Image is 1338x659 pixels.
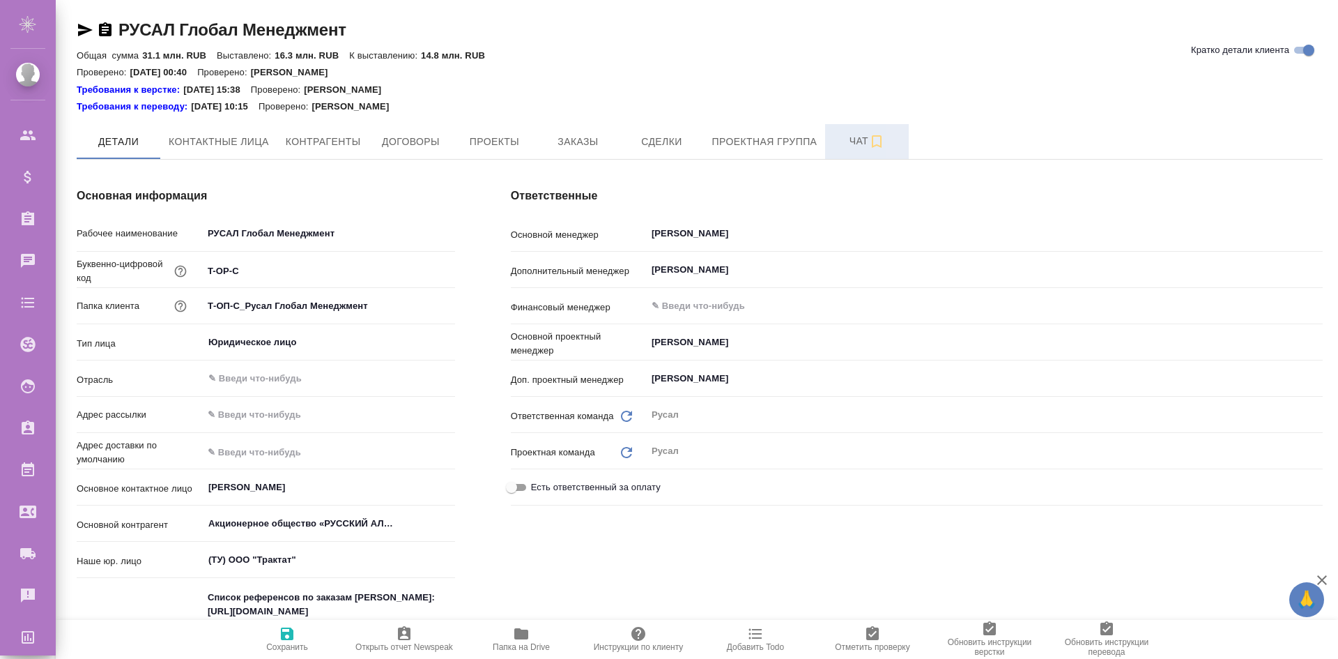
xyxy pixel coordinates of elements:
p: Проектная команда [511,446,595,460]
p: 31.1 млн. RUB [142,50,217,61]
p: Проверено: [197,67,251,77]
span: Сделки [628,133,695,151]
button: Open [447,522,450,525]
input: ✎ Введи что-нибудь [650,298,1272,315]
span: Папка на Drive [493,642,550,652]
input: ✎ Введи что-нибудь [203,404,455,425]
button: Open [447,377,450,380]
button: Нужен для формирования номера заказа/сделки [171,262,190,280]
p: К выставлению: [349,50,421,61]
input: ✎ Введи что-нибудь [203,223,455,243]
span: Договоры [377,133,444,151]
p: Общая сумма [77,50,142,61]
button: Open [1315,341,1318,344]
button: Open [447,559,450,561]
p: 16.3 млн. RUB [275,50,349,61]
p: [DATE] 10:15 [191,100,259,114]
input: ✎ Введи что-нибудь [203,261,455,281]
p: Тип лица [77,337,203,351]
span: Контактные лица [169,133,269,151]
p: Основной контрагент [77,518,203,532]
button: 🙏 [1289,582,1324,617]
span: Контрагенты [286,133,361,151]
h4: Основная информация [77,188,455,204]
p: Основной проектный менеджер [511,330,646,358]
button: Обновить инструкции верстки [931,620,1048,659]
p: 14.8 млн. RUB [421,50,495,61]
p: Адрес доставки по умолчанию [77,439,203,467]
p: Доп. проектный менеджер [511,373,646,387]
p: Дополнительный менеджер [511,264,646,278]
input: ✎ Введи что-нибудь [203,296,455,316]
p: Выставлено: [217,50,275,61]
p: Ответственная команда [511,409,614,423]
button: Сохранить [229,620,346,659]
p: Основной менеджер [511,228,646,242]
span: Заказы [544,133,611,151]
button: Обновить инструкции перевода [1048,620,1165,659]
span: Сохранить [266,642,308,652]
p: [PERSON_NAME] [304,83,392,97]
button: Open [1315,232,1318,235]
span: Открыть отчет Newspeak [355,642,453,652]
div: Нажми, чтобы открыть папку с инструкцией [77,83,183,97]
button: Open [447,486,450,489]
button: Название для папки на drive. Если его не заполнить, мы не сможем создать папку для клиента [171,297,190,315]
button: Open [1315,268,1318,271]
button: Скопировать ссылку [97,22,114,38]
p: [PERSON_NAME] [251,67,339,77]
span: Инструкции по клиенту [594,642,684,652]
p: Проверено: [259,100,312,114]
input: ✎ Введи что-нибудь [207,370,404,387]
p: Папка клиента [77,299,139,313]
p: Отрасль [77,373,203,387]
a: РУСАЛ Глобал Менеджмент [118,20,346,39]
button: Open [1315,377,1318,380]
h4: Ответственные [511,188,1323,204]
p: Основное контактное лицо [77,482,203,496]
button: Отметить проверку [814,620,931,659]
button: Добавить Todo [697,620,814,659]
button: Скопировать ссылку для ЯМессенджера [77,22,93,38]
span: Чат [833,132,900,150]
p: Адрес рассылки [77,408,203,422]
button: Инструкции по клиенту [580,620,697,659]
div: Нажми, чтобы открыть папку с инструкцией [77,100,191,114]
span: Добавить Todo [727,642,784,652]
p: Проверено: [251,83,305,97]
button: Open [1315,305,1318,308]
p: [PERSON_NAME] [312,100,399,114]
input: ✎ Введи что-нибудь [203,442,455,462]
p: Проверено: [77,67,130,77]
span: 🙏 [1295,585,1318,614]
span: Проектная группа [712,133,817,151]
span: Кратко детали клиента [1191,43,1289,57]
span: Есть ответственный за оплату [531,480,661,494]
span: Обновить инструкции верстки [939,637,1040,657]
span: Отметить проверку [835,642,909,652]
span: Детали [85,133,152,151]
a: Требования к переводу: [77,100,191,114]
a: Требования к верстке: [77,83,183,97]
p: Наше юр. лицо [77,554,203,568]
span: Обновить инструкции перевода [1056,637,1157,657]
p: [DATE] 15:38 [183,83,251,97]
button: Open [447,341,450,344]
svg: Подписаться [868,133,885,150]
p: [DATE] 00:40 [130,67,198,77]
span: Проекты [461,133,528,151]
button: Папка на Drive [463,620,580,659]
p: Буквенно-цифровой код [77,257,171,285]
p: Финансовый менеджер [511,301,646,315]
p: Рабочее наименование [77,227,203,241]
button: Открыть отчет Newspeak [346,620,463,659]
